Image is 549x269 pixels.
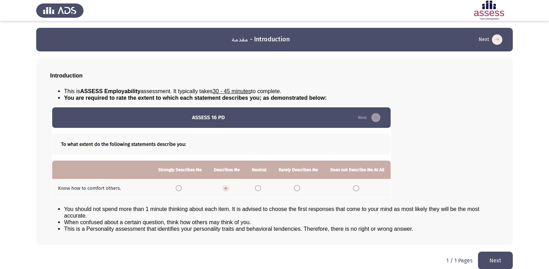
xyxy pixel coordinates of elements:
[64,219,251,225] span: When confused about a certain question, think how others may think of you.
[64,95,327,101] span: You are required to rate the extent to which each statement describes you; as demonstrated below:
[232,35,290,44] h3: مقدمة - Introduction
[446,257,472,264] p: 1 / 1 Pages
[80,88,140,94] b: ASSESS Employability
[477,34,504,45] button: load next page
[64,206,479,219] span: You should not spend more than 1 minute thinking about each item. It is advised to choose the fir...
[213,88,251,94] u: 30 - 45 minutes
[64,226,413,232] span: This is a Personality assessment that identifies your personality traits and behavioral tendencie...
[50,73,83,79] span: Introduction
[465,1,513,20] img: Assessment logo of ASSESS Employability - EBI
[64,88,281,94] span: This is assessment. It typically takes to complete.
[36,1,84,20] img: Assess Talent Management logo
